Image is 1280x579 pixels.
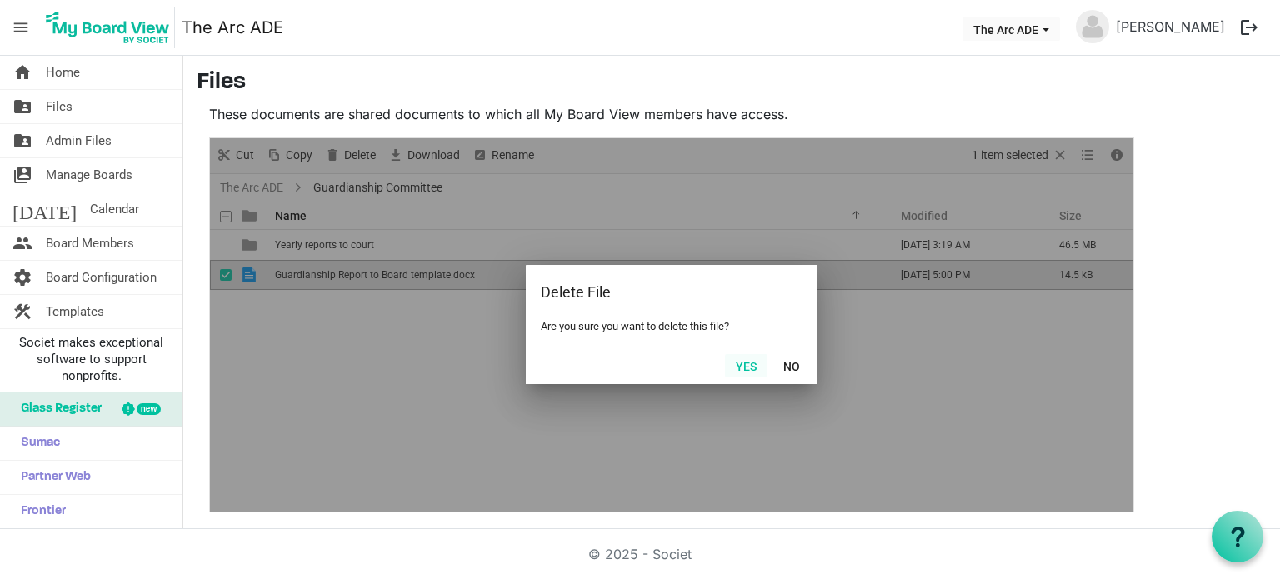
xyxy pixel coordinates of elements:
[209,104,1134,124] p: These documents are shared documents to which all My Board View members have access.
[1076,10,1109,43] img: no-profile-picture.svg
[41,7,175,48] img: My Board View Logo
[12,158,32,192] span: switch_account
[90,192,139,226] span: Calendar
[541,320,802,332] div: Are you sure you want to delete this file?
[46,56,80,89] span: Home
[725,354,767,377] button: Yes
[41,7,182,48] a: My Board View Logo
[1232,10,1267,45] button: logout
[12,56,32,89] span: home
[46,261,157,294] span: Board Configuration
[12,90,32,123] span: folder_shared
[772,354,811,377] button: No
[197,69,1267,97] h3: Files
[12,392,102,426] span: Glass Register
[1109,10,1232,43] a: [PERSON_NAME]
[12,295,32,328] span: construction
[46,295,104,328] span: Templates
[46,124,112,157] span: Admin Files
[962,17,1060,41] button: The Arc ADE dropdownbutton
[7,334,175,384] span: Societ makes exceptional software to support nonprofits.
[137,403,161,415] div: new
[182,11,283,44] a: The Arc ADE
[12,192,77,226] span: [DATE]
[46,90,72,123] span: Files
[12,461,91,494] span: Partner Web
[5,12,37,43] span: menu
[541,280,750,305] div: Delete File
[588,546,692,562] a: © 2025 - Societ
[12,261,32,294] span: settings
[46,227,134,260] span: Board Members
[12,124,32,157] span: folder_shared
[46,158,132,192] span: Manage Boards
[12,495,66,528] span: Frontier
[12,427,60,460] span: Sumac
[12,227,32,260] span: people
